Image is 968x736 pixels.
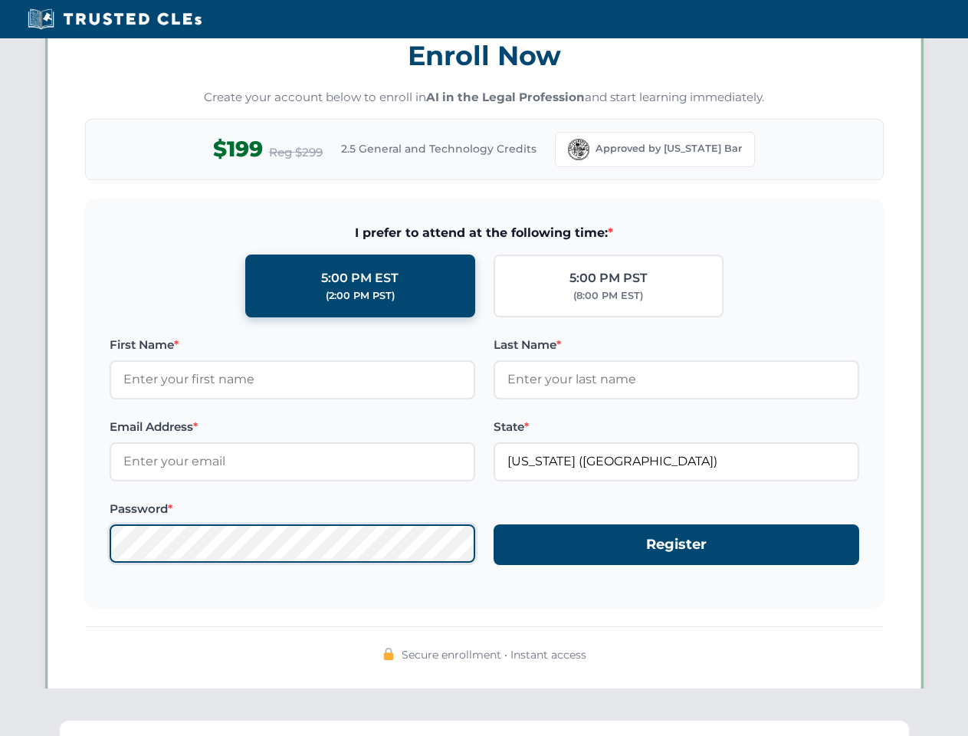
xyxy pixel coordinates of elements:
[110,500,475,518] label: Password
[596,141,742,156] span: Approved by [US_STATE] Bar
[23,8,206,31] img: Trusted CLEs
[269,143,323,162] span: Reg $299
[213,132,263,166] span: $199
[402,646,586,663] span: Secure enrollment • Instant access
[110,418,475,436] label: Email Address
[494,418,859,436] label: State
[110,336,475,354] label: First Name
[85,89,884,107] p: Create your account below to enroll in and start learning immediately.
[110,360,475,399] input: Enter your first name
[341,140,537,157] span: 2.5 General and Technology Credits
[494,442,859,481] input: Florida (FL)
[494,360,859,399] input: Enter your last name
[426,90,585,104] strong: AI in the Legal Profession
[85,31,884,80] h3: Enroll Now
[569,268,648,288] div: 5:00 PM PST
[110,442,475,481] input: Enter your email
[382,648,395,660] img: 🔒
[494,336,859,354] label: Last Name
[321,268,399,288] div: 5:00 PM EST
[494,524,859,565] button: Register
[110,223,859,243] span: I prefer to attend at the following time:
[568,139,589,160] img: Florida Bar
[326,288,395,304] div: (2:00 PM PST)
[573,288,643,304] div: (8:00 PM EST)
